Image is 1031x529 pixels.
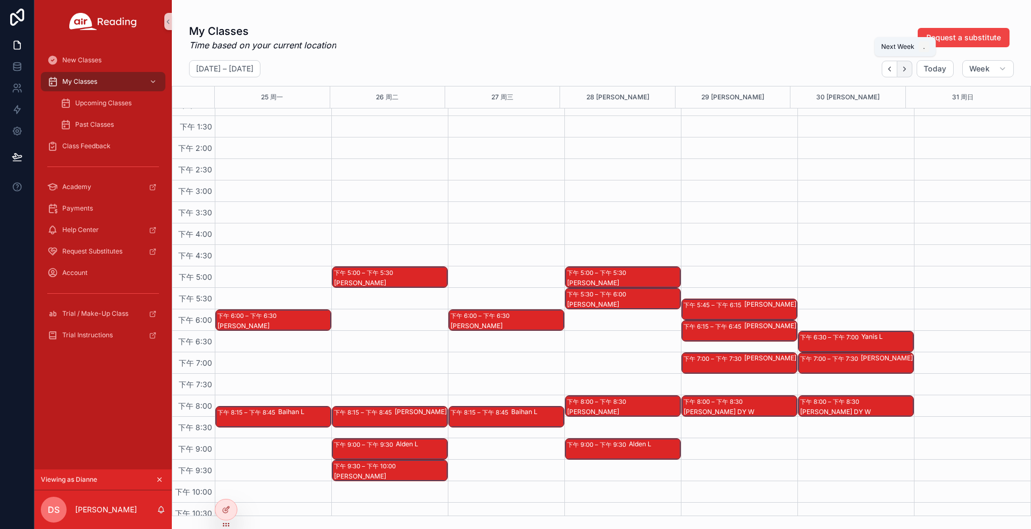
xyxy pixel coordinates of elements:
[567,408,680,416] div: [PERSON_NAME]
[567,396,629,407] div: 下午 8:00 – 下午 8:30
[962,60,1014,77] button: Week
[449,310,564,330] div: 下午 6:00 – 下午 6:30[PERSON_NAME]
[176,272,215,281] span: 下午 5:00
[62,204,93,213] span: Payments
[682,321,797,341] div: 下午 6:15 – 下午 6:45[PERSON_NAME]
[62,331,113,339] span: Trial Instructions
[744,354,796,363] div: [PERSON_NAME]
[567,439,629,450] div: 下午 9:00 – 下午 9:30
[917,60,954,77] button: Today
[952,86,974,108] button: 31 周日
[75,99,132,107] span: Upcoming Classes
[684,408,796,416] div: [PERSON_NAME] DY W
[798,353,913,373] div: 下午 7:00 – 下午 7:30[PERSON_NAME]
[177,100,215,110] span: 下午 1:00
[176,466,215,475] span: 下午 9:30
[48,503,60,516] span: DS
[54,93,165,113] a: Upcoming Classes
[744,300,796,309] div: [PERSON_NAME]
[75,120,114,129] span: Past Classes
[332,267,447,287] div: 下午 5:00 – 下午 5:30[PERSON_NAME]
[800,396,862,407] div: 下午 8:00 – 下午 8:30
[491,86,513,108] button: 27 周三
[176,143,215,153] span: 下午 2:00
[332,407,447,427] div: 下午 8:15 – 下午 8:45[PERSON_NAME]
[798,331,913,352] div: 下午 6:30 – 下午 7:00Yanis L
[861,332,913,341] div: Yanis L
[176,186,215,195] span: 下午 3:00
[451,310,512,321] div: 下午 6:00 – 下午 6:30
[217,407,278,418] div: 下午 8:15 – 下午 8:45
[62,247,122,256] span: Request Substitutes
[918,28,1010,47] button: Request a substitute
[62,183,91,191] span: Academy
[334,472,447,481] div: [PERSON_NAME]
[176,208,215,217] span: 下午 3:30
[176,294,215,303] span: 下午 5:30
[684,321,744,332] div: 下午 6:15 – 下午 6:45
[41,199,165,218] a: Payments
[682,353,797,373] div: 下午 7:00 – 下午 7:30[PERSON_NAME]
[744,322,796,330] div: [PERSON_NAME]
[216,310,331,330] div: 下午 6:00 – 下午 6:30[PERSON_NAME]
[176,401,215,410] span: 下午 8:00
[920,42,928,51] span: .
[176,423,215,432] span: 下午 8:30
[682,396,797,416] div: 下午 8:00 – 下午 8:30[PERSON_NAME] DY W
[684,396,745,407] div: 下午 8:00 – 下午 8:30
[451,322,563,330] div: [PERSON_NAME]
[567,267,629,278] div: 下午 5:00 – 下午 5:30
[189,39,336,52] em: Time based on your current location
[701,86,764,108] button: 29 [PERSON_NAME]
[684,353,744,364] div: 下午 7:00 – 下午 7:30
[172,487,215,496] span: 下午 10:00
[629,440,680,448] div: Alden L
[567,289,629,300] div: 下午 5:30 – 下午 6:00
[565,288,680,309] div: 下午 5:30 – 下午 6:00[PERSON_NAME]
[176,229,215,238] span: 下午 4:00
[586,86,649,108] button: 28 [PERSON_NAME]
[41,325,165,345] a: Trial Instructions
[449,407,564,427] div: 下午 8:15 – 下午 8:45Baihan L
[511,408,563,416] div: Baihan L
[41,50,165,70] a: New Classes
[567,300,680,309] div: [PERSON_NAME]
[396,440,447,448] div: Alden L
[334,267,396,278] div: 下午 5:00 – 下午 5:30
[334,461,398,472] div: 下午 9:30 – 下午 10:00
[565,267,680,287] div: 下午 5:00 – 下午 5:30[PERSON_NAME]
[334,439,396,450] div: 下午 9:00 – 下午 9:30
[176,315,215,324] span: 下午 6:00
[69,13,137,30] img: App logo
[682,299,797,320] div: 下午 5:45 – 下午 6:15[PERSON_NAME]
[261,86,283,108] button: 25 周一
[376,86,398,108] button: 26 周二
[189,24,336,39] h1: My Classes
[332,460,447,481] div: 下午 9:30 – 下午 10:00[PERSON_NAME]
[861,354,913,363] div: [PERSON_NAME]
[882,61,897,77] button: Back
[41,475,97,484] span: Viewing as Dianne
[924,64,947,74] span: Today
[62,269,88,277] span: Account
[62,142,111,150] span: Class Feedback
[684,300,744,310] div: 下午 5:45 – 下午 6:15
[217,310,279,321] div: 下午 6:00 – 下午 6:30
[800,408,913,416] div: [PERSON_NAME] DY W
[176,251,215,260] span: 下午 4:30
[62,56,101,64] span: New Classes
[332,439,447,459] div: 下午 9:00 – 下午 9:30Alden L
[177,122,215,131] span: 下午 1:30
[334,407,395,418] div: 下午 8:15 – 下午 8:45
[278,408,330,416] div: Baihan L
[176,337,215,346] span: 下午 6:30
[969,64,990,74] span: Week
[926,32,1001,43] span: Request a substitute
[800,353,861,364] div: 下午 7:00 – 下午 7:30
